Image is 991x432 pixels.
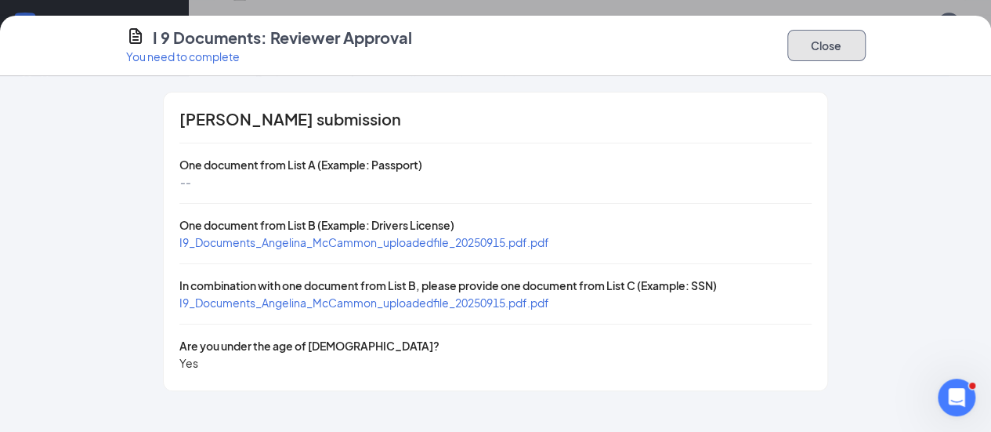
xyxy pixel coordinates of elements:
[787,30,866,61] button: Close
[179,158,422,172] span: One document from List A (Example: Passport)
[179,278,717,292] span: In combination with one document from List B, please provide one document from List C (Example: SSN)
[179,235,549,249] a: I9_Documents_Angelina_McCammon_uploadedfile_20250915.pdf.pdf
[153,27,412,49] h4: I 9 Documents: Reviewer Approval
[179,175,190,189] span: --
[179,356,198,370] span: Yes
[179,111,401,127] span: [PERSON_NAME] submission
[179,218,454,232] span: One document from List B (Example: Drivers License)
[126,27,145,45] svg: CustomFormIcon
[179,339,439,353] span: Are you under the age of [DEMOGRAPHIC_DATA]?
[126,49,412,64] p: You need to complete
[938,379,975,416] iframe: Intercom live chat
[179,296,549,310] a: I9_Documents_Angelina_McCammon_uploadedfile_20250915.pdf.pdf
